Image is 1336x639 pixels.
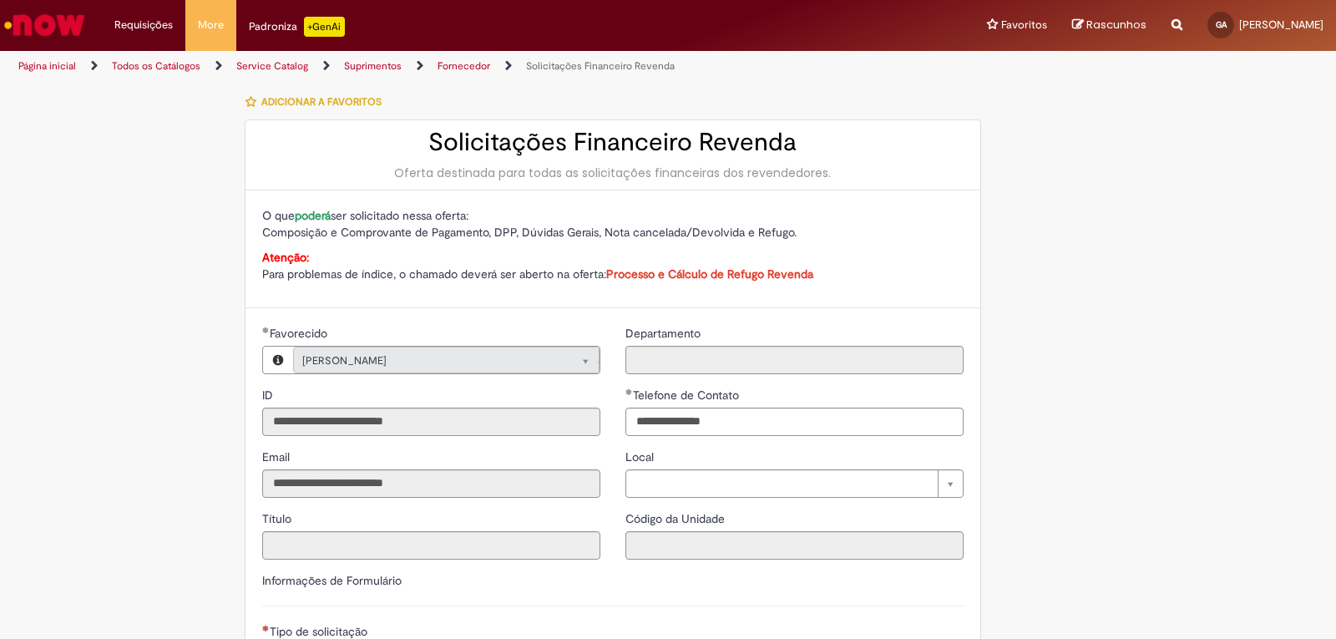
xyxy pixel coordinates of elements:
span: Local [625,449,657,464]
a: Todos os Catálogos [112,59,200,73]
a: Página inicial [18,59,76,73]
p: +GenAi [304,17,345,37]
a: Rascunhos [1072,18,1146,33]
label: Informações de Formulário [262,573,402,588]
label: Somente leitura - Título [262,510,295,527]
span: Somente leitura - Departamento [625,326,704,341]
span: Obrigatório Preenchido [625,388,633,395]
span: Tipo de solicitação [270,624,371,639]
input: Título [262,531,600,560]
span: More [198,17,224,33]
span: Somente leitura - ID [262,388,276,403]
span: Necessários - Favorecido [270,326,331,341]
a: Suprimentos [344,59,402,73]
strong: Atenção: [262,250,309,265]
ul: Trilhas de página [13,51,878,82]
span: Somente leitura - Email [262,449,293,464]
button: Favorecido, Visualizar este registro Gleydson Argel [263,347,293,373]
button: Adicionar a Favoritos [245,84,391,119]
span: Obrigatório Preenchido [262,327,270,333]
label: Somente leitura - Necessários - Favorecido [262,325,331,342]
label: Somente leitura - ID [262,387,276,403]
span: GA [1216,19,1227,30]
label: Somente leitura - Código da Unidade [625,510,728,527]
input: Email [262,469,600,498]
div: Padroniza [249,17,345,37]
p: Para problemas de índice, o chamado deverá ser aberto na oferta: [262,249,964,282]
label: Somente leitura - Email [262,449,293,465]
input: Departamento [625,346,964,374]
div: Oferta destinada para todas as solicitações financeiras dos revendedores. [262,165,964,181]
span: Somente leitura - Título [262,511,295,526]
label: Somente leitura - Departamento [625,325,704,342]
h2: Solicitações Financeiro Revenda [262,129,964,156]
a: Solicitações Financeiro Revenda [526,59,675,73]
span: Telefone de Contato [633,388,742,403]
span: Favoritos [1001,17,1047,33]
input: Código da Unidade [625,531,964,560]
span: Somente leitura - Código da Unidade [625,511,728,526]
a: Fornecedor [438,59,490,73]
a: [PERSON_NAME]Limpar campo Favorecido [293,347,600,373]
a: Service Catalog [236,59,308,73]
a: Processo e Cálculo de Refugo Revenda [606,266,813,281]
span: [PERSON_NAME] [302,347,557,374]
span: Requisições [114,17,173,33]
span: Rascunhos [1086,17,1146,33]
img: ServiceNow [2,8,88,42]
p: O que ser solicitado nessa oferta: Composição e Comprovante de Pagamento, DPP, Dúvidas Gerais, No... [262,207,964,241]
input: Telefone de Contato [625,408,964,436]
input: ID [262,408,600,436]
span: [PERSON_NAME] [1239,18,1323,32]
strong: poderá [295,208,331,223]
span: Necessários [262,625,270,631]
span: Adicionar a Favoritos [261,95,382,109]
a: Limpar campo Local [625,469,964,498]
